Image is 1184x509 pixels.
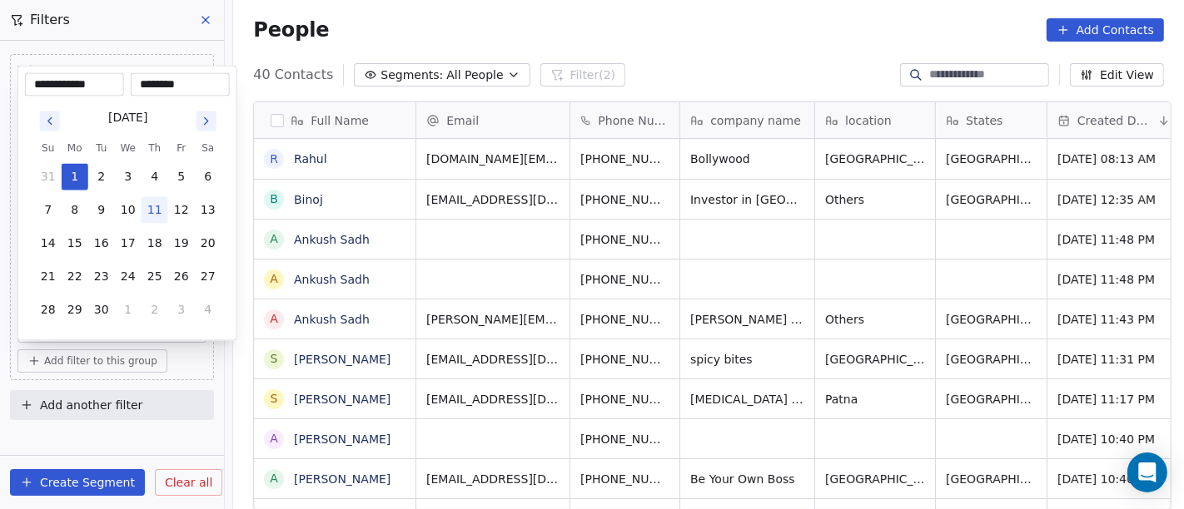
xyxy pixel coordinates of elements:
button: 15 [62,230,88,257]
button: 17 [115,230,142,257]
button: 1 [62,164,88,190]
button: 31 [35,164,62,190]
th: Monday [62,141,88,157]
th: Tuesday [88,141,115,157]
button: 24 [115,264,142,290]
button: 9 [88,197,115,224]
button: Go to previous month [38,110,62,133]
button: 4 [195,297,221,324]
th: Saturday [195,141,221,157]
button: 29 [62,297,88,324]
button: 8 [62,197,88,224]
button: 20 [195,230,221,257]
button: 16 [88,230,115,257]
button: 28 [35,297,62,324]
button: 25 [142,264,168,290]
th: Friday [168,141,195,157]
th: Wednesday [115,141,142,157]
button: 5 [168,164,195,190]
button: 18 [142,230,168,257]
button: 22 [62,264,88,290]
button: 2 [88,164,115,190]
button: 3 [168,297,195,324]
button: 2 [142,297,168,324]
button: 19 [168,230,195,257]
button: 14 [35,230,62,257]
button: 3 [115,164,142,190]
button: 30 [88,297,115,324]
button: 6 [195,164,221,190]
th: Sunday [35,141,62,157]
th: Thursday [142,141,168,157]
button: Go to next month [195,110,218,133]
div: [DATE] [108,110,147,127]
button: 11 [142,197,168,224]
button: 7 [35,197,62,224]
button: 1 [115,297,142,324]
button: 13 [195,197,221,224]
button: 12 [168,197,195,224]
button: 27 [195,264,221,290]
button: 23 [88,264,115,290]
button: 26 [168,264,195,290]
button: 4 [142,164,168,190]
button: 21 [35,264,62,290]
button: 10 [115,197,142,224]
